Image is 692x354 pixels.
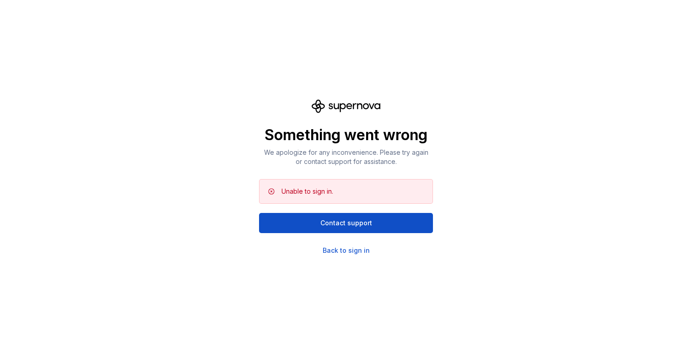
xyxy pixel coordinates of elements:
button: Contact support [259,213,433,233]
p: We apologize for any inconvenience. Please try again or contact support for assistance. [259,148,433,166]
span: Contact support [320,218,372,228]
a: Back to sign in [323,246,370,255]
div: Unable to sign in. [281,187,333,196]
p: Something went wrong [259,126,433,144]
